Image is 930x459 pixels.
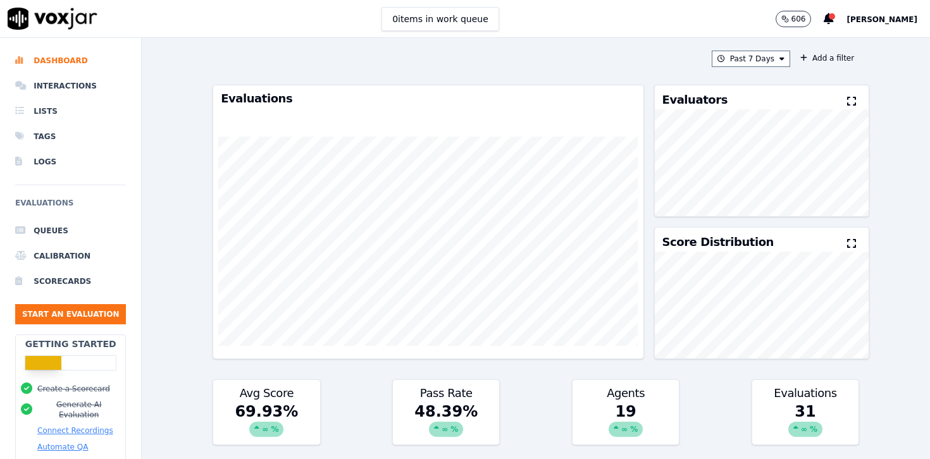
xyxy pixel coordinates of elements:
[37,384,110,394] button: Create a Scorecard
[37,425,113,436] button: Connect Recordings
[776,11,812,27] button: 606
[37,400,120,420] button: Generate AI Evaluation
[221,388,312,399] h3: Avg Score
[15,149,126,174] a: Logs
[788,422,822,437] div: ∞ %
[15,243,126,269] a: Calibration
[662,236,774,248] h3: Score Distribution
[712,51,790,67] button: Past 7 Days
[662,94,728,106] h3: Evaluators
[795,51,859,66] button: Add a filter
[846,15,917,24] span: [PERSON_NAME]
[791,14,806,24] p: 606
[213,401,319,444] div: 69.93 %
[609,422,643,437] div: ∞ %
[573,401,679,444] div: 19
[752,401,859,444] div: 31
[37,442,88,452] button: Automate QA
[776,11,824,27] button: 606
[15,124,126,149] a: Tags
[429,422,463,437] div: ∞ %
[15,48,126,73] a: Dashboard
[381,7,499,31] button: 0items in work queue
[846,11,930,27] button: [PERSON_NAME]
[15,304,126,324] button: Start an Evaluation
[221,93,635,104] h3: Evaluations
[8,8,97,30] img: voxjar logo
[760,388,851,399] h3: Evaluations
[15,269,126,294] a: Scorecards
[15,73,126,99] a: Interactions
[25,338,116,350] h2: Getting Started
[249,422,283,437] div: ∞ %
[400,388,492,399] h3: Pass Rate
[15,195,126,218] h6: Evaluations
[580,388,671,399] h3: Agents
[15,218,126,243] a: Queues
[393,401,499,444] div: 48.39 %
[15,99,126,124] a: Lists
